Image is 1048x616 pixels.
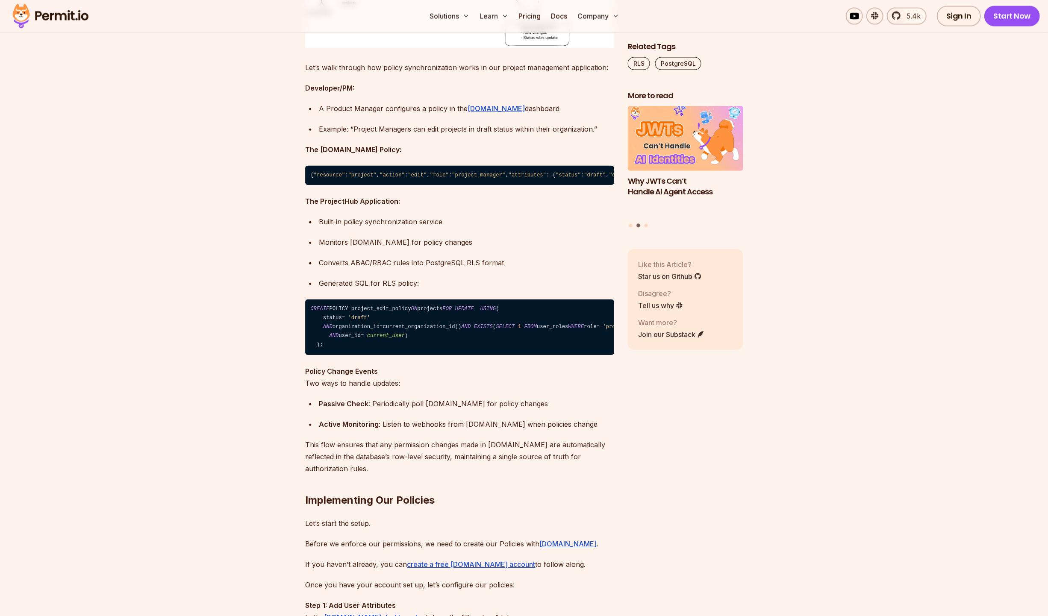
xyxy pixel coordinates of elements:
span: "project_manager" [452,172,505,178]
span: = [596,324,599,330]
strong: Active Monitoring [319,420,379,428]
span: SELECT [496,324,515,330]
a: RLS [627,57,650,70]
p: Disagree? [638,288,683,298]
a: Tell us why [638,300,683,310]
div: : Periodically poll [DOMAIN_NAME] for policy changes [319,398,614,410]
p: Two ways to handle updates: [305,365,614,389]
span: CREATE [310,306,329,312]
div: Example: “Project Managers can edit projects in draft status within their organization.” [319,123,614,135]
span: "organization_id" [609,172,662,178]
p: Want more? [638,317,704,327]
span: UPDATE [455,306,474,312]
a: Start Now [984,6,1040,26]
span: "attributes" [508,172,546,178]
span: AND [329,333,339,339]
p: This flow ensures that any permission changes made in [DOMAIN_NAME] are automatically reflected i... [305,439,614,475]
a: Pricing [515,8,544,25]
span: 'draft' [348,315,370,321]
span: "resource" [314,172,345,178]
button: Go to slide 1 [629,223,632,227]
span: AND [461,324,471,330]
h2: Implementing Our Policies [305,459,614,507]
span: EXISTS [474,324,493,330]
span: = [342,315,345,321]
button: Go to slide 2 [636,223,640,227]
button: Solutions [426,8,473,25]
div: A Product Manager configures a policy in the dashboard [319,103,614,114]
span: "action" [380,172,405,178]
img: Why JWTs Can’t Handle AI Agent Access [627,106,743,171]
span: 5.4k [901,11,920,21]
h3: Why JWTs Can’t Handle AI Agent Access [627,176,743,197]
p: Like this Article? [638,259,701,269]
p: Once you have your account set up, let’s configure our policies: [305,579,614,591]
span: = [380,324,383,330]
span: current_user [367,333,405,339]
p: Let’s start the setup. [305,517,614,529]
code: { : , : , : , : { : , : }} [305,166,614,185]
h2: Related Tags [627,41,743,52]
span: ON [411,306,418,312]
span: "role" [430,172,449,178]
span: = [361,333,364,339]
strong: Developer/PM: [305,84,354,92]
div: Converts ABAC/RBAC rules into PostgreSQL RLS format [319,257,614,269]
span: 1 [518,324,521,330]
a: Why JWTs Can’t Handle AI Agent AccessWhy JWTs Can’t Handle AI Agent Access [627,106,743,218]
div: Generated SQL for RLS policy: [319,277,614,289]
a: Docs [548,8,571,25]
span: "draft" [584,172,606,178]
strong: Passive Check [319,399,368,408]
span: WHERE [568,324,584,330]
span: FROM [524,324,536,330]
span: USING [480,306,496,312]
a: Star us on Github [638,271,701,281]
button: Company [574,8,622,25]
img: Permit logo [9,2,92,31]
h2: More to read [627,90,743,101]
strong: Step 1: Add User Attributes [305,601,396,610]
a: create a free [DOMAIN_NAME] account [407,560,535,569]
div: : Listen to webhooks from [DOMAIN_NAME] when policies change [319,418,614,430]
code: POLICY project_edit_policy projects ( status organization_id current_organization_id() ( user_rol... [305,299,614,355]
li: 2 of 3 [627,106,743,218]
button: Go to slide 3 [644,223,648,227]
span: AND [323,324,333,330]
span: 'project_manager' [603,324,656,330]
div: Built-in policy synchronization service [319,216,614,228]
strong: The ProjectHub Application: [305,197,400,205]
span: "edit" [408,172,427,178]
strong: Policy Change Events [305,367,378,375]
p: Before we enforce our permissions, we need to create our Policies with . [305,538,614,550]
span: "status" [556,172,581,178]
a: Sign In [936,6,980,26]
strong: The [DOMAIN_NAME] Policy: [305,145,401,154]
a: [DOMAIN_NAME] [539,540,597,548]
p: Let’s walk through how policy synchronization works in our project management application: [305,62,614,73]
a: [DOMAIN_NAME] [468,104,525,113]
a: Join our Substack [638,329,704,339]
div: Posts [627,106,743,229]
p: If you haven’t already, you can to follow along. [305,558,614,570]
span: FOR [442,306,452,312]
span: "project" [348,172,376,178]
button: Learn [476,8,512,25]
a: PostgreSQL [655,57,701,70]
a: 5.4k [886,8,926,25]
div: Monitors [DOMAIN_NAME] for policy changes [319,236,614,248]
